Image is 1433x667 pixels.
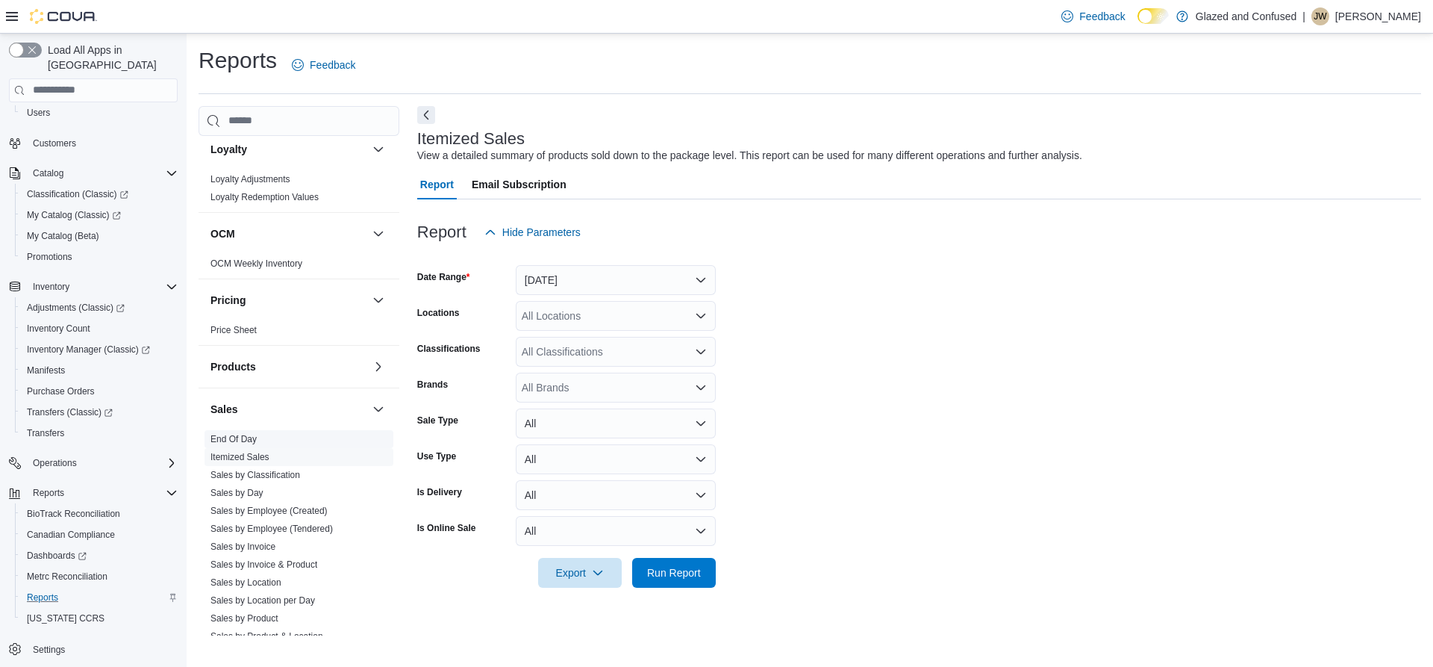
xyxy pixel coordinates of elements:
[21,206,178,224] span: My Catalog (Classic)
[15,503,184,524] button: BioTrack Reconciliation
[21,403,178,421] span: Transfers (Classic)
[210,577,281,588] a: Sales by Location
[21,320,178,338] span: Inventory Count
[21,227,178,245] span: My Catalog (Beta)
[210,402,238,417] h3: Sales
[210,258,302,269] a: OCM Weekly Inventory
[695,310,707,322] button: Open list of options
[417,130,525,148] h3: Itemized Sales
[369,140,387,158] button: Loyalty
[21,362,71,379] a: Manifests
[21,382,101,400] a: Purchase Orders
[210,324,257,336] span: Price Sheet
[21,248,78,266] a: Promotions
[21,206,127,224] a: My Catalog (Classic)
[27,385,95,397] span: Purchase Orders
[210,173,290,185] span: Loyalty Adjustments
[199,321,399,345] div: Pricing
[15,205,184,226] a: My Catalog (Classic)
[210,192,319,202] a: Loyalty Redemption Values
[15,587,184,608] button: Reports
[210,595,315,606] a: Sales by Location per Day
[516,444,716,474] button: All
[27,508,120,520] span: BioTrack Reconciliation
[27,230,99,242] span: My Catalog (Beta)
[417,307,460,319] label: Locations
[632,558,716,588] button: Run Report
[15,339,184,360] a: Inventory Manager (Classic)
[1079,9,1125,24] span: Feedback
[21,568,113,586] a: Metrc Reconciliation
[27,302,125,314] span: Adjustments (Classic)
[27,209,121,221] span: My Catalog (Classic)
[21,104,56,122] a: Users
[210,325,257,335] a: Price Sheet
[15,226,184,246] button: My Catalog (Beta)
[199,46,277,75] h1: Reports
[547,558,613,588] span: Export
[1314,7,1326,25] span: JW
[27,134,178,152] span: Customers
[21,403,119,421] a: Transfers (Classic)
[15,545,184,566] a: Dashboards
[27,364,65,376] span: Manifests
[21,609,178,627] span: Washington CCRS
[210,523,333,535] span: Sales by Employee (Tendered)
[417,415,458,426] label: Sale Type
[210,524,333,534] a: Sales by Employee (Tendered)
[21,589,64,606] a: Reports
[21,505,126,523] a: BioTrack Reconciliation
[369,400,387,418] button: Sales
[3,132,184,154] button: Customers
[538,558,622,588] button: Export
[210,293,246,308] h3: Pricing
[27,251,72,263] span: Promotions
[21,248,178,266] span: Promotions
[27,164,69,182] button: Catalog
[199,255,399,279] div: OCM
[210,142,366,157] button: Loyalty
[27,323,90,335] span: Inventory Count
[15,102,184,123] button: Users
[27,484,178,502] span: Reports
[27,571,107,583] span: Metrc Reconciliation
[210,542,275,552] a: Sales by Invoice
[27,278,178,296] span: Inventory
[647,565,701,580] span: Run Report
[15,246,184,267] button: Promotions
[30,9,97,24] img: Cova
[21,362,178,379] span: Manifests
[3,483,184,503] button: Reports
[27,427,64,439] span: Transfers
[417,106,435,124] button: Next
[210,559,317,571] span: Sales by Invoice & Product
[1137,8,1169,24] input: Dark Mode
[210,470,300,480] a: Sales by Classification
[210,402,366,417] button: Sales
[310,58,355,72] span: Feedback
[27,550,87,562] span: Dashboards
[21,382,178,400] span: Purchase Orders
[21,505,178,523] span: BioTrack Reconciliation
[369,291,387,309] button: Pricing
[210,595,315,606] span: Sales by Location per Day
[27,134,82,152] a: Customers
[417,450,456,462] label: Use Type
[33,137,76,149] span: Customers
[210,452,269,462] a: Itemized Sales
[21,547,178,565] span: Dashboards
[27,612,104,624] span: [US_STATE] CCRS
[21,341,156,359] a: Inventory Manager (Classic)
[417,148,1082,164] div: View a detailed summary of products sold down to the package level. This report can be used for m...
[210,434,257,444] a: End Of Day
[15,381,184,402] button: Purchase Orders
[210,226,366,241] button: OCM
[21,568,178,586] span: Metrc Reconciliation
[33,487,64,499] span: Reports
[695,382,707,394] button: Open list of options
[15,297,184,318] a: Adjustments (Classic)
[27,454,83,472] button: Operations
[210,359,366,374] button: Products
[1311,7,1329,25] div: Jeffery Worzalla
